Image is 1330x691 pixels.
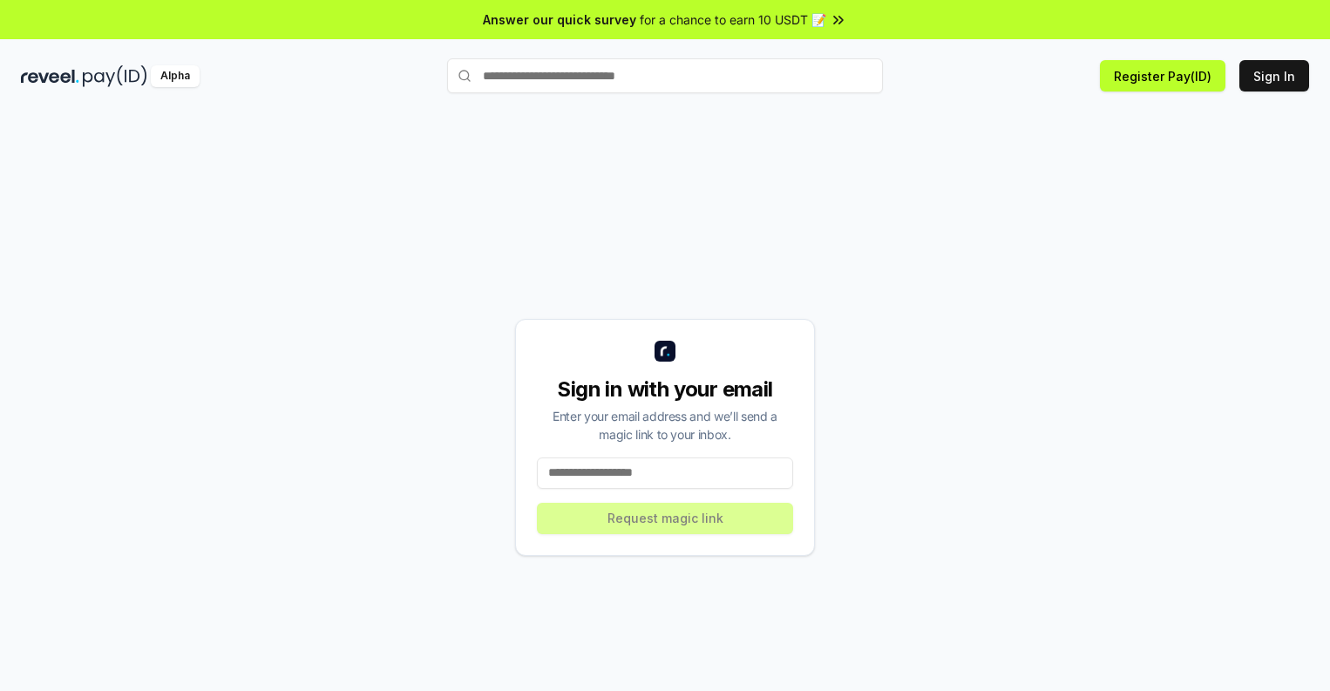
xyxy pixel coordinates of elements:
button: Sign In [1239,60,1309,91]
div: Sign in with your email [537,376,793,403]
span: for a chance to earn 10 USDT 📝 [640,10,826,29]
img: logo_small [655,341,675,362]
img: reveel_dark [21,65,79,87]
img: pay_id [83,65,147,87]
div: Alpha [151,65,200,87]
span: Answer our quick survey [483,10,636,29]
button: Register Pay(ID) [1100,60,1225,91]
div: Enter your email address and we’ll send a magic link to your inbox. [537,407,793,444]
